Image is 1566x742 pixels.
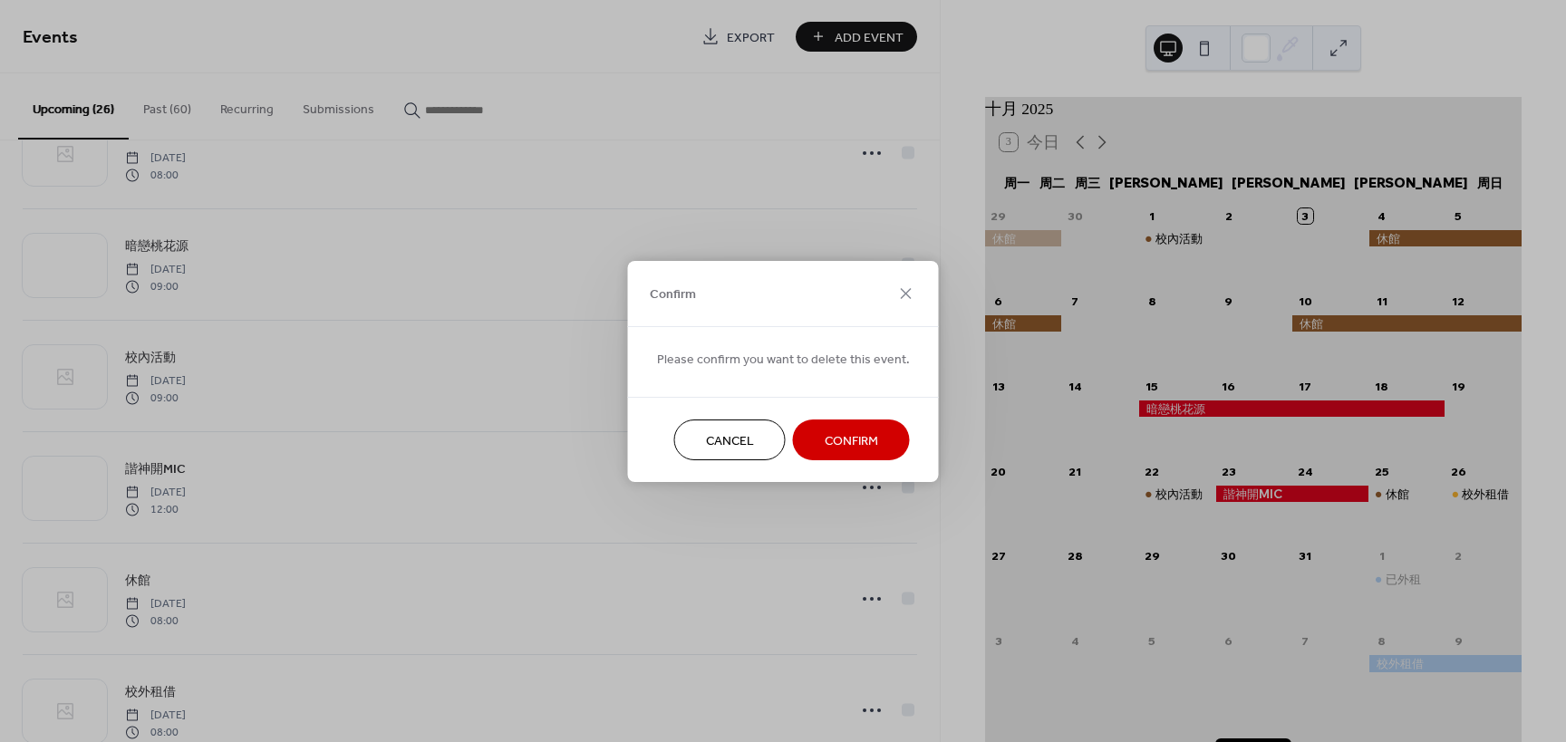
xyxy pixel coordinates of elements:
[674,419,786,460] button: Cancel
[793,419,910,460] button: Confirm
[706,431,754,450] span: Cancel
[825,431,878,450] span: Confirm
[657,350,910,369] span: Please confirm you want to delete this event.
[650,285,696,304] span: Confirm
